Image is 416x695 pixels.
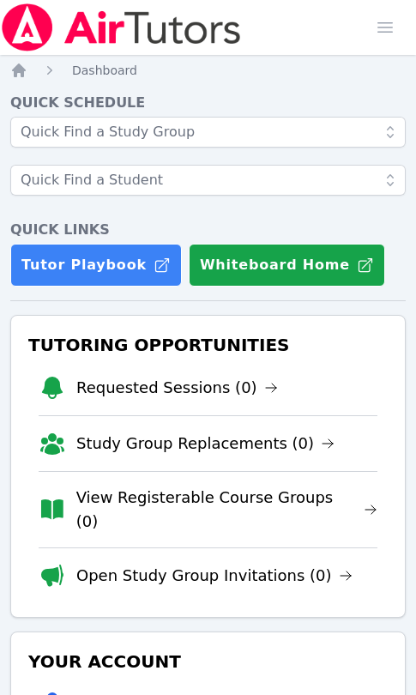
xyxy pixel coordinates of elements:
a: Tutor Playbook [10,244,182,287]
input: Quick Find a Student [10,165,406,196]
h4: Quick Links [10,220,406,240]
button: Whiteboard Home [189,244,385,287]
nav: Breadcrumb [10,62,406,79]
a: View Registerable Course Groups (0) [76,486,377,534]
h3: Tutoring Opportunities [25,329,391,360]
h3: Your Account [25,646,391,677]
a: Open Study Group Invitations (0) [76,564,353,588]
span: Dashboard [72,63,137,77]
a: Study Group Replacements (0) [76,432,335,456]
input: Quick Find a Study Group [10,117,406,148]
a: Requested Sessions (0) [76,376,278,400]
h4: Quick Schedule [10,93,406,113]
a: Dashboard [72,62,137,79]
